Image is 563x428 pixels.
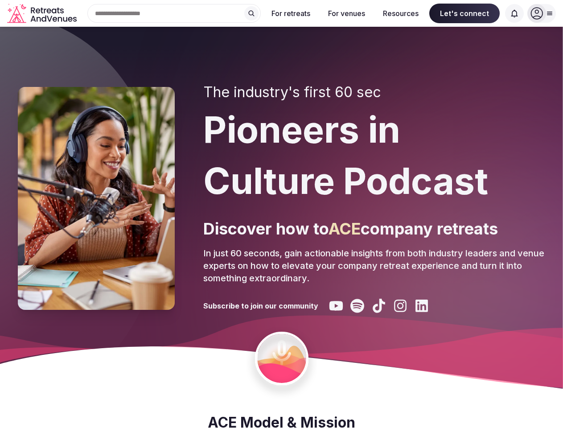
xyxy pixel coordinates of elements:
[7,4,78,24] svg: Retreats and Venues company logo
[7,4,78,24] a: Visit the homepage
[376,4,426,23] button: Resources
[321,4,372,23] button: For venues
[18,87,175,310] img: Pioneers in Culture Podcast
[203,218,545,240] p: Discover how to company retreats
[203,301,318,311] h3: Subscribe to join our community
[203,247,545,284] p: In just 60 seconds, gain actionable insights from both industry leaders and venue experts on how ...
[329,219,361,239] span: ACE
[429,4,500,23] span: Let's connect
[264,4,317,23] button: For retreats
[203,104,545,207] h1: Pioneers in Culture Podcast
[203,84,545,101] h2: The industry's first 60 sec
